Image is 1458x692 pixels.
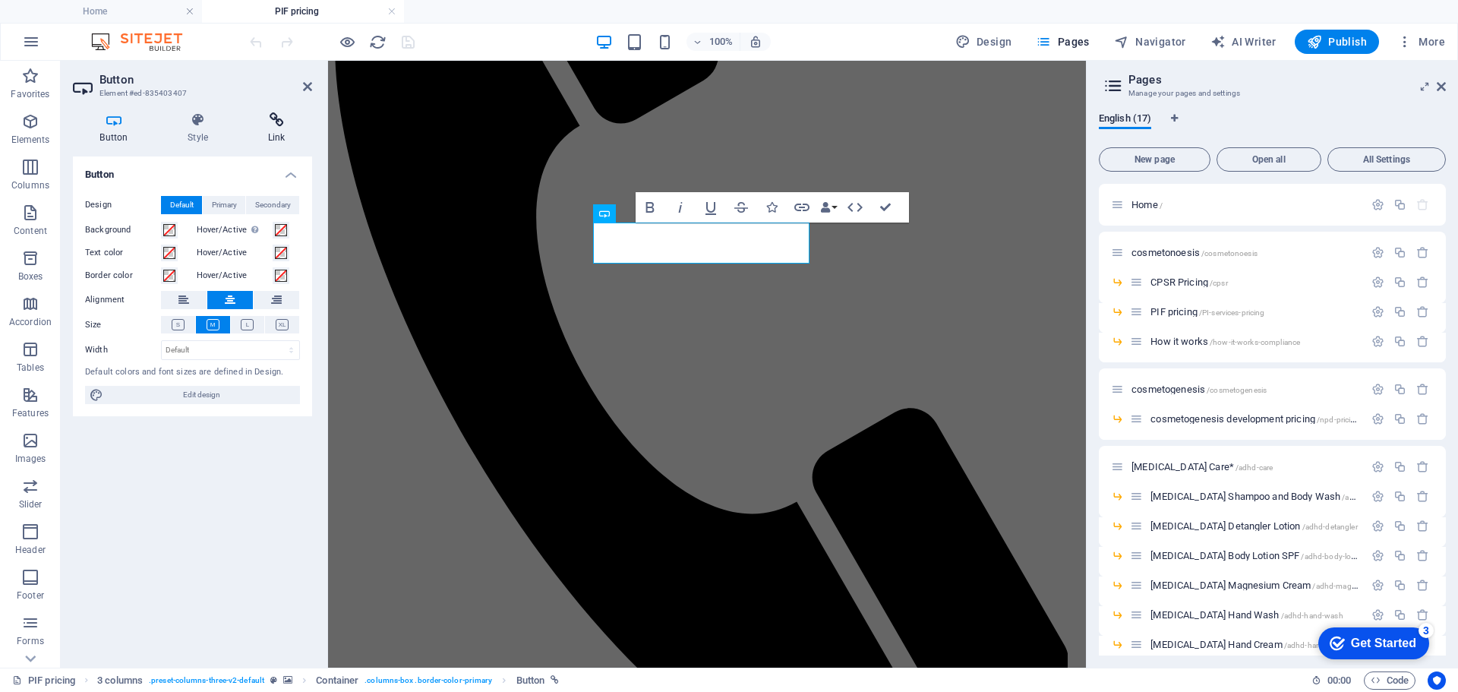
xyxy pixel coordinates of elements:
[949,30,1018,54] div: Design (Ctrl+Alt+Y)
[1150,609,1343,621] span: Click to open page
[11,179,49,191] p: Columns
[1128,87,1415,100] h3: Manage your pages and settings
[1371,460,1384,473] div: Settings
[15,544,46,556] p: Header
[1371,305,1384,318] div: Settings
[1146,491,1364,501] div: [MEDICAL_DATA] Shampoo and Body Wash/adhdcare/shampoo
[18,270,43,283] p: Boxes
[12,671,75,690] a: Click to cancel selection. Double-click to open Pages
[1371,520,1384,532] div: Settings
[316,671,358,690] span: Click to select. Double-click to edit
[709,33,734,51] h6: 100%
[283,676,292,684] i: This element contains a background
[11,134,50,146] p: Elements
[1416,490,1429,503] div: Remove
[14,225,47,237] p: Content
[197,267,273,285] label: Hover/Active
[1428,671,1446,690] button: Usercentrics
[85,316,161,334] label: Size
[686,33,740,51] button: 100%
[551,676,559,684] i: This element is linked
[85,346,161,354] label: Width
[1327,671,1351,690] span: 00 00
[1201,249,1258,258] span: /cosmetonoesis
[1146,337,1364,346] div: How it works/how-it-works-compliance
[1416,579,1429,592] div: Remove
[1150,520,1357,532] span: Click to open page
[1127,462,1364,472] div: [MEDICAL_DATA] Care*/adhd-care
[1150,276,1227,288] span: Click to open page
[1127,384,1364,394] div: cosmetogenesis/cosmetogenesis
[1416,383,1429,396] div: Remove
[1393,305,1406,318] div: Duplicate
[1334,155,1439,164] span: All Settings
[1131,461,1273,472] span: Click to open page
[85,244,161,262] label: Text color
[1371,608,1384,621] div: Settings
[1338,675,1340,686] span: :
[85,267,161,285] label: Border color
[1371,671,1409,690] span: Code
[1311,671,1352,690] h6: Session time
[1036,34,1089,49] span: Pages
[97,671,143,690] span: Click to select. Double-click to edit
[1114,34,1186,49] span: Navigator
[15,453,46,465] p: Images
[170,196,194,214] span: Default
[85,221,161,239] label: Background
[197,244,273,262] label: Hover/Active
[727,192,756,223] button: Strikethrough
[1127,200,1364,210] div: Home/
[1210,34,1277,49] span: AI Writer
[1301,552,1378,561] span: /adhd-body-lotion-spf
[1397,34,1445,49] span: More
[1416,276,1429,289] div: Remove
[11,88,49,100] p: Favorites
[1371,579,1384,592] div: Settings
[1302,523,1358,531] span: /adhd-detangler
[17,635,44,647] p: Forms
[841,192,869,223] button: HTML
[1371,383,1384,396] div: Settings
[246,196,299,214] button: Secondary
[364,671,492,690] span: . columns-box .border-color-primary
[757,192,786,223] button: Icons
[1371,490,1384,503] div: Settings
[1371,246,1384,259] div: Settings
[1030,30,1095,54] button: Pages
[12,407,49,419] p: Features
[1217,147,1321,172] button: Open all
[1284,641,1349,649] span: /adhd-hand-cream
[1416,246,1429,259] div: Remove
[1199,308,1265,317] span: /PI-services-pricing
[1150,413,1359,425] span: Click to open page
[1393,520,1406,532] div: Duplicate
[1223,155,1314,164] span: Open all
[749,35,762,49] i: On resize automatically adjust zoom level to fit chosen device.
[1146,610,1364,620] div: [MEDICAL_DATA] Hand Wash/adhd-hand-wash
[1131,199,1163,210] span: Click to open page
[1146,521,1364,531] div: [MEDICAL_DATA] Detangler Lotion/adhd-detangler
[1127,248,1364,258] div: cosmetonoesis/cosmetonoesis
[1150,580,1400,591] span: Click to open page
[1099,112,1446,141] div: Language Tabs
[161,196,202,214] button: Default
[1391,30,1451,54] button: More
[87,33,201,51] img: Editor Logo
[212,196,237,214] span: Primary
[9,316,52,328] p: Accordion
[73,156,312,184] h4: Button
[161,112,241,144] h4: Style
[1317,416,1360,424] span: /npd-pricing
[1393,608,1406,621] div: Duplicate
[1150,491,1413,502] span: Click to open page
[1146,277,1364,287] div: CPSR Pricing/cpsr
[1371,549,1384,562] div: Settings
[99,73,312,87] h2: Button
[1393,276,1406,289] div: Duplicate
[1416,608,1429,621] div: Remove
[17,589,44,602] p: Footer
[17,362,44,374] p: Tables
[1371,335,1384,348] div: Settings
[1364,671,1415,690] button: Code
